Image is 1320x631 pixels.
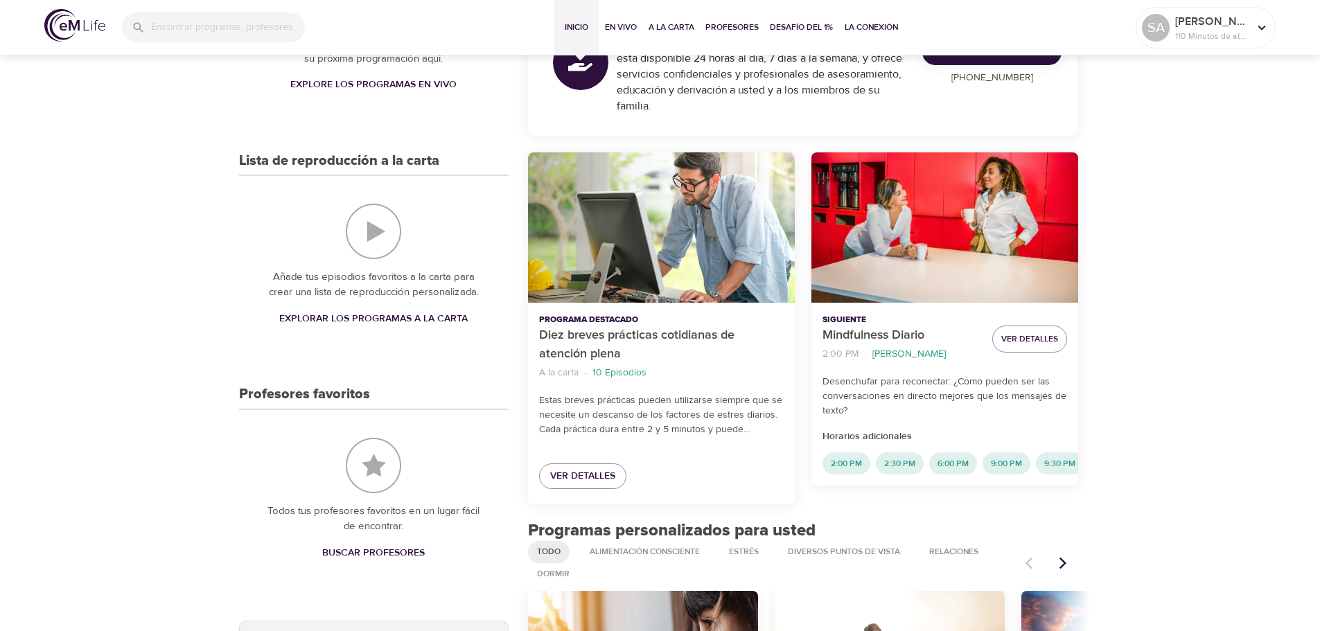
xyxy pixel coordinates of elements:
span: Desafío del 1% [770,20,834,35]
img: logo [44,9,105,42]
div: Alimentación consciente [581,541,709,563]
p: Horarios adicionales [822,429,1067,444]
p: 2:00 PM [822,347,859,362]
span: 2:30 PM [876,458,924,470]
p: [PERSON_NAME] [872,347,946,362]
div: Estrés [720,541,768,563]
span: Buscar profesores [322,544,425,562]
span: Estrés [721,546,767,558]
div: 2:30 PM [876,452,924,474]
span: Todo [529,546,569,558]
h3: Lista de reproducción a la carta [239,153,439,169]
span: Dormir [529,568,578,580]
span: Relaciones [921,546,987,558]
li: · [584,364,587,382]
span: Profesores [705,20,759,35]
p: Estas breves prácticas pueden utilizarse siempre que se necesite un descanso de los factores de e... [539,393,784,437]
span: Inicio [560,20,593,35]
h3: Profesores favoritos [239,386,370,402]
p: 10 Episodios [592,366,646,380]
button: Diez breves prácticas cotidianas de atención plena [528,152,795,303]
span: Ver detalles [550,468,615,485]
nav: breadcrumb [539,364,784,382]
div: Dormir [528,563,579,585]
a: Ver detalles [539,463,626,489]
img: Lista de reproducción a la carta [346,204,401,259]
nav: breadcrumb [822,345,981,364]
p: A la carta [539,366,579,380]
span: En vivo [604,20,637,35]
p: Añade tus episodios favoritos a la carta para crear una lista de reproducción personalizada. [267,269,481,301]
p: 110 Minutos de atención [1175,30,1249,42]
span: 2:00 PM [822,458,870,470]
h2: Programas personalizados para usted [528,521,1079,541]
div: Relaciones [920,541,987,563]
a: Explorar los programas a la carta [274,306,473,332]
p: Programa destacado [539,314,784,326]
p: Siguiente [822,314,981,326]
button: Mindfulness Diario [811,152,1078,303]
p: [PERSON_NAME] [1175,13,1249,30]
div: 9:00 PM [983,452,1030,474]
input: Encontrar programas, profesores, etc... [151,12,305,42]
img: Profesores favoritos [346,438,401,493]
p: [PHONE_NUMBER] [922,71,1062,85]
span: 9:30 PM [1036,458,1084,470]
div: 9:30 PM [1036,452,1084,474]
button: Ver detalles [992,326,1067,353]
span: 6:00 PM [929,458,977,470]
span: La Conexión [845,20,898,35]
div: 2:00 PM [822,452,870,474]
a: Explore los programas en vivo [285,72,462,98]
div: 6:00 PM [929,452,977,474]
li: · [864,345,867,364]
p: Desenchufar para reconectar: ¿Cómo pueden ser las conversaciones en directo mejores que los mensa... [822,375,1067,418]
span: Explorar los programas a la carta [279,310,468,328]
div: Diversos puntos de vista [779,541,909,563]
span: Alimentación consciente [581,546,708,558]
div: Todo [528,541,570,563]
span: Diversos puntos de vista [780,546,908,558]
button: Artículos anteriores [1048,548,1078,578]
p: Diez breves prácticas cotidianas de atención plena [539,326,784,364]
a: Buscar profesores [317,540,430,566]
span: 9:00 PM [983,458,1030,470]
span: Explore los programas en vivo [290,76,457,94]
span: A la carta [649,20,694,35]
p: Todos tus profesores favoritos en un lugar fácil de encontrar. [267,504,481,535]
div: SA [1142,14,1170,42]
p: Mindfulness Diario [822,326,981,345]
div: El Programa de Asistencia al Empleado (EAP) es gratuito, está disponible 24 horas al día, 7 días ... [617,35,906,114]
span: Ver detalles [1001,332,1058,346]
